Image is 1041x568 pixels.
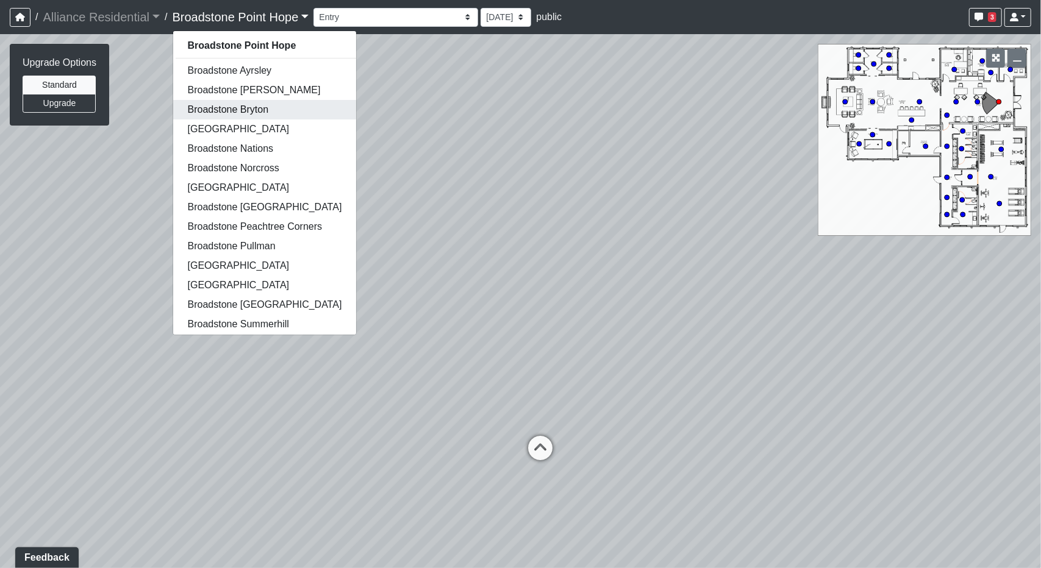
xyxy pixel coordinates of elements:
div: Broadstone Point Hope [173,30,357,335]
a: [GEOGRAPHIC_DATA] [173,178,357,197]
a: Broadstone [GEOGRAPHIC_DATA] [173,197,357,217]
a: [GEOGRAPHIC_DATA] [173,256,357,275]
a: [GEOGRAPHIC_DATA] [173,119,357,139]
button: 3 [969,8,1002,27]
span: public [536,12,562,22]
a: [GEOGRAPHIC_DATA] [173,334,357,353]
a: Broadstone Nations [173,139,357,158]
a: Broadstone Peachtree Corners [173,217,357,236]
span: / [30,5,43,29]
a: Broadstone Norcross [173,158,357,178]
a: Broadstone Pullman [173,236,357,256]
a: Broadstone Summerhill [173,314,357,334]
a: Broadstone Point Hope [173,36,357,55]
a: Broadstone [PERSON_NAME] [173,80,357,100]
h6: Upgrade Options [23,57,96,68]
span: 3 [988,12,996,22]
a: Broadstone Point Hope [173,5,309,29]
button: Standard [23,76,96,94]
button: Upgrade [23,94,96,113]
a: Broadstone Ayrsley [173,61,357,80]
a: Broadstone Bryton [173,100,357,119]
a: Alliance Residential [43,5,160,29]
a: Broadstone [GEOGRAPHIC_DATA] [173,295,357,314]
strong: Broadstone Point Hope [188,40,296,51]
a: [GEOGRAPHIC_DATA] [173,275,357,295]
span: / [160,5,172,29]
iframe: Ybug feedback widget [9,544,81,568]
